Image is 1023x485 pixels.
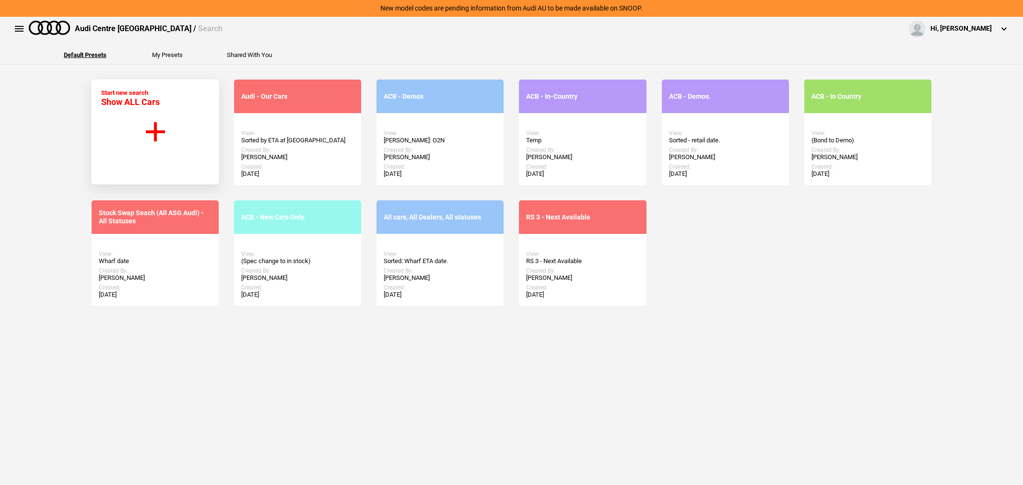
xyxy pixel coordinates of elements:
div: ACB - Demos. [669,92,782,101]
div: [PERSON_NAME] [99,274,212,282]
div: [DATE] [384,170,496,178]
div: [PERSON_NAME] [241,153,354,161]
div: ACB - New Cars Only. [241,213,354,221]
div: ACB - Demos [384,92,496,101]
div: Created By: [526,267,639,274]
div: View: [241,251,354,257]
div: (Spec change to in stock) [241,257,354,265]
div: Created: [99,284,212,291]
div: Created: [241,284,354,291]
div: RS 3 - Next Available [526,213,639,221]
div: Created: [384,163,496,170]
div: [DATE] [811,170,924,178]
div: Created: [526,163,639,170]
div: [PERSON_NAME] [669,153,782,161]
div: Created: [669,163,782,170]
div: Created By: [99,267,212,274]
div: View: [384,130,496,137]
div: [PERSON_NAME] [241,274,354,282]
div: Created: [241,163,354,170]
div: [DATE] [241,170,354,178]
button: Start new search Show ALL Cars [91,79,219,185]
div: [DATE] [241,291,354,299]
div: Sorted - retail date. [669,137,782,144]
div: Sorted by ETA at [GEOGRAPHIC_DATA] [241,137,354,144]
button: Default Presets [64,52,106,58]
button: Shared With You [227,52,272,58]
button: My Presets [152,52,183,58]
div: [PERSON_NAME]: O2N [384,137,496,144]
div: RS 3 - Next Available [526,257,639,265]
div: Created By: [241,147,354,153]
div: Created By: [384,267,496,274]
div: View: [384,251,496,257]
div: [PERSON_NAME] [811,153,924,161]
div: ACB - In Country [811,92,924,101]
div: Created: [384,284,496,291]
div: [PERSON_NAME] [384,274,496,282]
div: Stock Swap Seach (All ASG Audi) - All Statuses [99,209,212,225]
div: Created: [811,163,924,170]
div: Start new search [101,89,160,107]
div: All cars, All Dealers, All statuses [384,213,496,221]
div: [DATE] [526,291,639,299]
div: [PERSON_NAME] [526,153,639,161]
div: Created By: [526,147,639,153]
div: [DATE] [99,291,212,299]
div: Temp [526,137,639,144]
div: Created By: [241,267,354,274]
div: View: [811,130,924,137]
div: View: [526,130,639,137]
div: Audi - Our Cars [241,92,354,101]
div: [PERSON_NAME] [526,274,639,282]
img: audi.png [29,21,70,35]
div: Created By: [384,147,496,153]
div: Hi, [PERSON_NAME] [930,24,992,34]
div: [DATE] [384,291,496,299]
div: ACB - In-Country [526,92,639,101]
div: Audi Centre [GEOGRAPHIC_DATA] / [75,23,223,34]
span: Show ALL Cars [101,97,160,107]
div: Created By: [811,147,924,153]
div: Created By: [669,147,782,153]
div: [DATE] [669,170,782,178]
div: View: [99,251,212,257]
div: Wharf date [99,257,212,265]
div: (Bond to Demo) [811,137,924,144]
div: [PERSON_NAME] [384,153,496,161]
div: [DATE] [526,170,639,178]
span: Search [198,24,223,33]
div: View: [669,130,782,137]
div: Sorted: Wharf ETA date. [384,257,496,265]
div: Created: [526,284,639,291]
div: View: [526,251,639,257]
div: View: [241,130,354,137]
